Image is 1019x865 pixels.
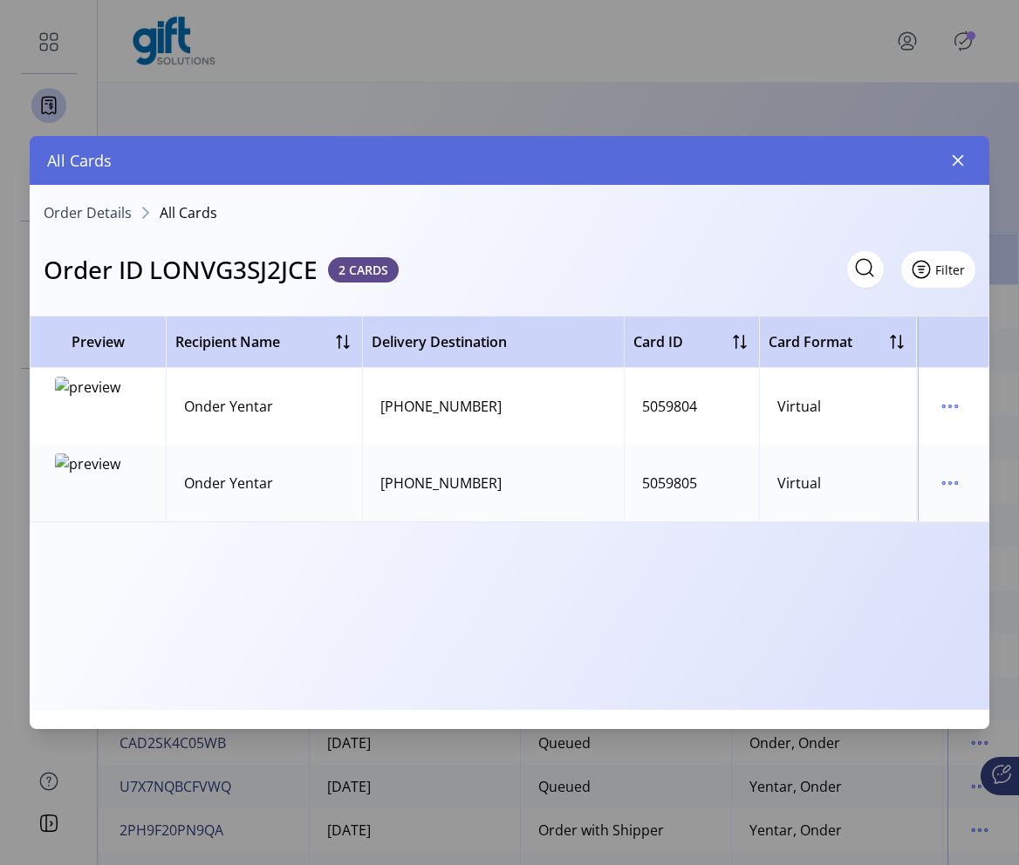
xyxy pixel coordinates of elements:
[39,331,157,352] span: Preview
[47,149,112,173] span: All Cards
[55,453,142,513] img: preview
[55,377,142,436] img: preview
[633,331,683,352] span: Card ID
[380,396,502,417] div: [PHONE_NUMBER]
[777,396,821,417] div: Virtual
[936,469,964,497] button: menu
[328,257,399,283] span: 2 CARDS
[160,206,217,220] span: All Cards
[44,206,132,220] a: Order Details
[901,251,975,288] button: Filter
[44,251,318,288] h3: Order ID LONVG3SJ2JCE
[642,473,697,494] div: 5059805
[642,396,697,417] div: 5059804
[184,396,273,417] div: Onder Yentar
[372,331,507,352] span: Delivery Destination
[935,261,965,279] span: Filter
[777,473,821,494] div: Virtual
[175,331,280,352] span: Recipient Name
[184,473,273,494] div: Onder Yentar
[380,473,502,494] div: [PHONE_NUMBER]
[769,331,852,352] span: Card Format
[936,392,964,420] button: menu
